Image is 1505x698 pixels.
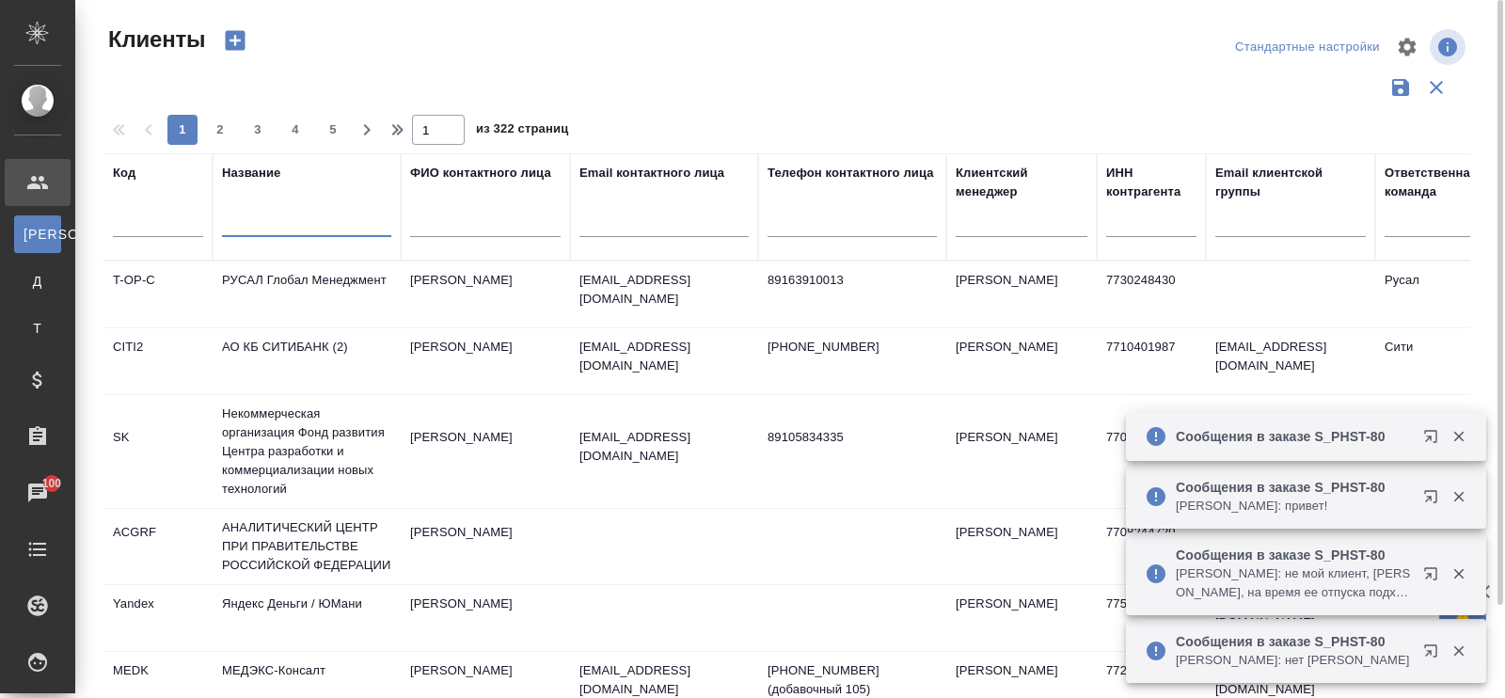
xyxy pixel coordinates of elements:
[401,585,570,651] td: [PERSON_NAME]
[1106,164,1196,201] div: ИНН контрагента
[579,338,749,375] p: [EMAIL_ADDRESS][DOMAIN_NAME]
[24,272,52,291] span: Д
[956,164,1087,201] div: Клиентский менеджер
[205,115,235,145] button: 2
[410,164,551,182] div: ФИО контактного лица
[1176,564,1411,602] p: [PERSON_NAME]: не мой клиент, [PERSON_NAME], на время ее отпуска подхватила, поэтому не могу знать
[1412,555,1457,600] button: Открыть в новой вкладке
[1230,33,1385,62] div: split button
[103,419,213,484] td: SK
[476,118,568,145] span: из 322 страниц
[24,225,52,244] span: [PERSON_NAME]
[401,514,570,579] td: [PERSON_NAME]
[113,164,135,182] div: Код
[14,215,61,253] a: [PERSON_NAME]
[1412,418,1457,463] button: Открыть в новой вкладке
[1097,328,1206,394] td: 7710401987
[946,585,1097,651] td: [PERSON_NAME]
[1176,632,1411,651] p: Сообщения в заказе S_PHST-80
[401,419,570,484] td: [PERSON_NAME]
[280,115,310,145] button: 4
[222,164,280,182] div: Название
[1176,546,1411,564] p: Сообщения в заказе S_PHST-80
[103,262,213,327] td: T-OP-C
[946,262,1097,327] td: [PERSON_NAME]
[1176,478,1411,497] p: Сообщения в заказе S_PHST-80
[213,395,401,508] td: Некоммерческая организация Фонд развития Центра разработки и коммерциализации новых технологий
[205,120,235,139] span: 2
[103,328,213,394] td: CITI2
[1418,70,1454,105] button: Сбросить фильтры
[1439,428,1478,445] button: Закрыть
[768,428,937,447] p: 89105834335
[1215,164,1366,201] div: Email клиентской группы
[213,585,401,651] td: Яндекс Деньги / ЮМани
[579,164,724,182] div: Email контактного лица
[768,164,934,182] div: Телефон контактного лица
[31,474,73,493] span: 100
[946,514,1097,579] td: [PERSON_NAME]
[213,328,401,394] td: АО КБ СИТИБАНК (2)
[5,469,71,516] a: 100
[103,514,213,579] td: ACGRF
[579,271,749,309] p: [EMAIL_ADDRESS][DOMAIN_NAME]
[1430,29,1469,65] span: Посмотреть информацию
[213,24,258,56] button: Создать
[1097,419,1206,484] td: 7701058410
[401,328,570,394] td: [PERSON_NAME]
[243,120,273,139] span: 3
[213,509,401,584] td: АНАЛИТИЧЕСКИЙ ЦЕНТР ПРИ ПРАВИТЕЛЬСТВЕ РОССИЙСКОЙ ФЕДЕРАЦИИ
[1412,478,1457,523] button: Открыть в новой вкладке
[1439,488,1478,505] button: Закрыть
[1097,585,1206,651] td: 7750005725
[768,271,937,290] p: 89163910013
[24,319,52,338] span: Т
[103,585,213,651] td: Yandex
[1176,651,1411,670] p: [PERSON_NAME]: нет [PERSON_NAME]
[14,262,61,300] a: Д
[768,338,937,357] p: [PHONE_NUMBER]
[1385,24,1430,70] span: Настроить таблицу
[243,115,273,145] button: 3
[1383,70,1418,105] button: Сохранить фильтры
[1439,565,1478,582] button: Закрыть
[1097,514,1206,579] td: 7708244720
[103,24,205,55] span: Клиенты
[1412,632,1457,677] button: Открыть в новой вкладке
[280,120,310,139] span: 4
[14,309,61,347] a: Т
[1176,497,1411,516] p: [PERSON_NAME]: привет!
[946,328,1097,394] td: [PERSON_NAME]
[318,115,348,145] button: 5
[1206,328,1375,394] td: [EMAIL_ADDRESS][DOMAIN_NAME]
[946,419,1097,484] td: [PERSON_NAME]
[318,120,348,139] span: 5
[1097,262,1206,327] td: 7730248430
[401,262,570,327] td: [PERSON_NAME]
[579,428,749,466] p: [EMAIL_ADDRESS][DOMAIN_NAME]
[1176,427,1411,446] p: Сообщения в заказе S_PHST-80
[1439,642,1478,659] button: Закрыть
[213,262,401,327] td: РУСАЛ Глобал Менеджмент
